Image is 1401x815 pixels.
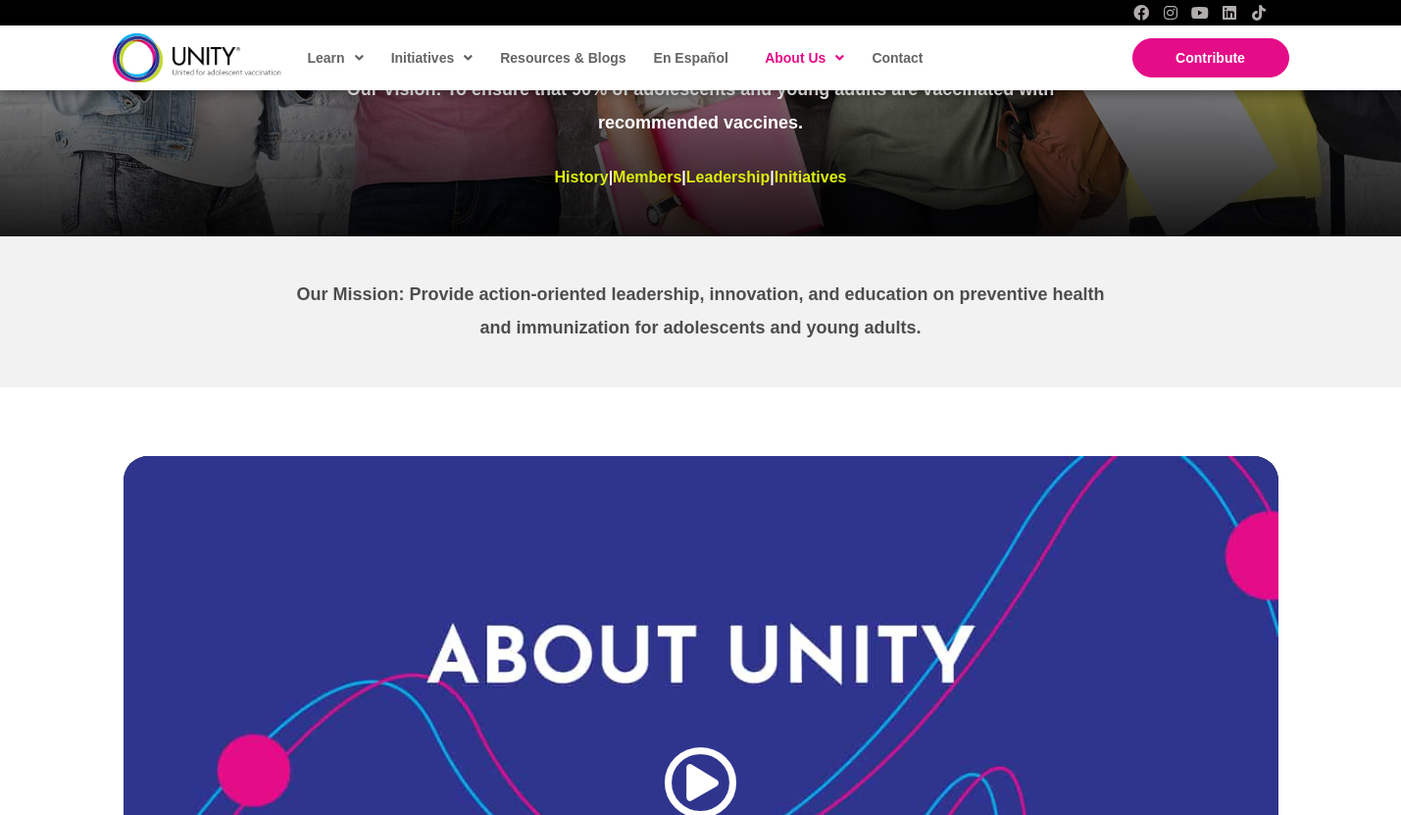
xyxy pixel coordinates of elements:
[1132,38,1289,77] a: Contribute
[686,169,770,185] a: Leadership
[1133,5,1149,21] a: Facebook
[308,43,364,73] span: Learn
[285,279,1117,344] p: Our Mission: Provide action-oriented leadership, innovation, and education on preventive health a...
[113,33,281,81] img: unity-logo-dark
[500,50,625,66] span: Resources & Blogs
[862,35,930,80] a: Contact
[331,74,1071,139] p: Our Vision: To ensure that 90% of adolescents and young adults are vaccinated with recommended va...
[775,169,847,185] a: Initiatives
[490,35,633,80] a: Resources & Blogs
[765,43,844,73] span: About Us
[1192,5,1208,21] a: YouTube
[1251,5,1267,21] a: TikTok
[391,43,474,73] span: Initiatives
[613,169,681,185] a: Members
[555,169,609,185] a: History
[331,163,1071,192] p: | | |
[755,35,852,80] a: About Us
[1176,50,1245,66] span: Contribute
[1163,5,1178,21] a: Instagram
[654,50,728,66] span: En Español
[872,50,923,66] span: Contact
[644,35,736,80] a: En Español
[1222,5,1237,21] a: LinkedIn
